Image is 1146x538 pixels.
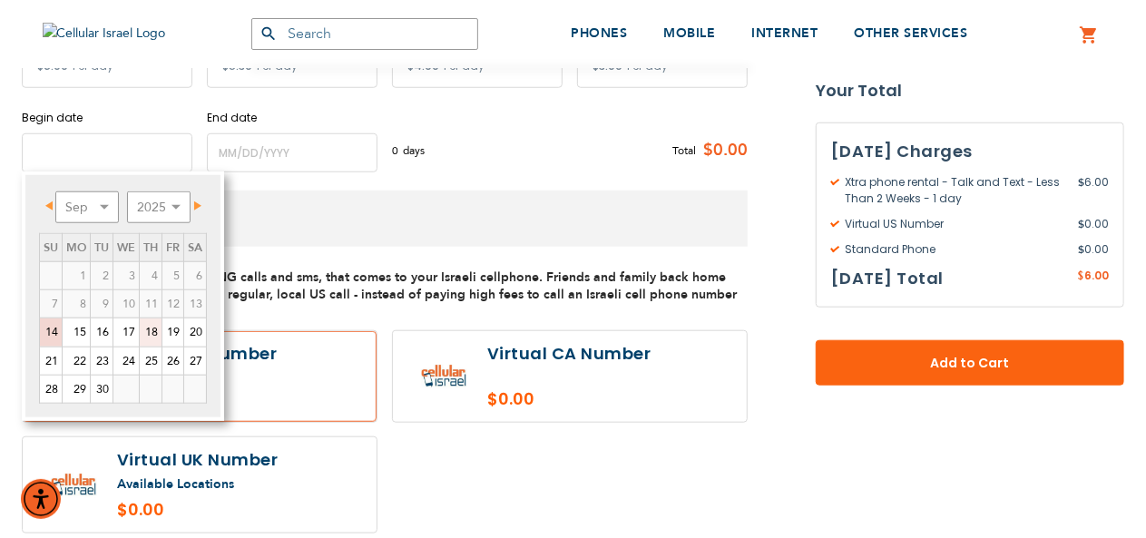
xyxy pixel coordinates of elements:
[207,133,377,172] input: MM/DD/YYYY
[43,23,215,44] img: Cellular Israel Logo
[166,240,180,256] span: Friday
[55,191,119,223] select: Select month
[1084,268,1109,283] span: 6.00
[182,195,205,218] a: Next
[831,216,1078,232] span: Virtual US Number
[876,354,1064,373] span: Add to Cart
[40,290,62,318] span: 7
[831,138,1109,165] h3: [DATE] Charges
[91,262,113,289] span: 2
[45,201,53,210] span: Prev
[63,262,90,289] span: 1
[162,290,183,318] span: 12
[40,347,62,375] a: 21
[63,376,90,403] a: 29
[184,262,206,289] span: 6
[392,142,403,159] span: 0
[1078,216,1084,232] span: $
[855,24,968,42] span: OTHER SERVICES
[1078,174,1109,207] span: 6.00
[91,376,113,403] a: 30
[117,475,234,493] a: Available Locations
[194,201,201,210] span: Next
[251,18,478,50] input: Search
[40,318,62,346] a: 14
[63,290,90,318] span: 8
[816,77,1124,104] strong: Your Total
[143,240,158,256] span: Thursday
[184,318,206,346] a: 20
[184,347,206,375] a: 27
[91,318,113,346] a: 16
[207,110,377,126] label: End date
[572,24,628,42] span: PHONES
[117,240,135,256] span: Wednesday
[91,347,113,375] a: 23
[63,347,90,375] a: 22
[188,240,202,256] span: Saturday
[831,174,1078,207] span: Xtra phone rental - Talk and Text - Less Than 2 Weeks - 1 day
[63,318,90,346] a: 15
[1078,241,1084,258] span: $
[816,340,1124,386] button: Add to Cart
[113,318,139,346] a: 17
[1078,241,1109,258] span: 0.00
[113,262,139,289] span: 3
[44,240,58,256] span: Sunday
[696,137,748,164] span: $0.00
[22,133,192,172] input: MM/DD/YYYY
[831,265,944,292] h3: [DATE] Total
[91,290,113,318] span: 9
[162,347,183,375] a: 26
[184,290,206,318] span: 13
[403,142,425,159] span: days
[140,347,162,375] a: 25
[94,240,109,256] span: Tuesday
[752,24,818,42] span: INTERNET
[672,142,696,159] span: Total
[66,240,86,256] span: Monday
[113,290,139,318] span: 10
[22,110,192,126] label: Begin date
[41,195,64,218] a: Prev
[162,262,183,289] span: 5
[40,376,62,403] a: 28
[22,269,737,303] span: A local number with INCOMING calls and sms, that comes to your Israeli cellphone. Friends and fam...
[140,318,162,346] a: 18
[140,290,162,318] span: 11
[1078,216,1109,232] span: 0.00
[21,479,61,519] div: Accessibility Menu
[162,318,183,346] a: 19
[664,24,716,42] span: MOBILE
[140,262,162,289] span: 4
[1077,269,1084,285] span: $
[831,241,1078,258] span: Standard Phone
[113,347,139,375] a: 24
[1078,174,1084,191] span: $
[127,191,191,223] select: Select year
